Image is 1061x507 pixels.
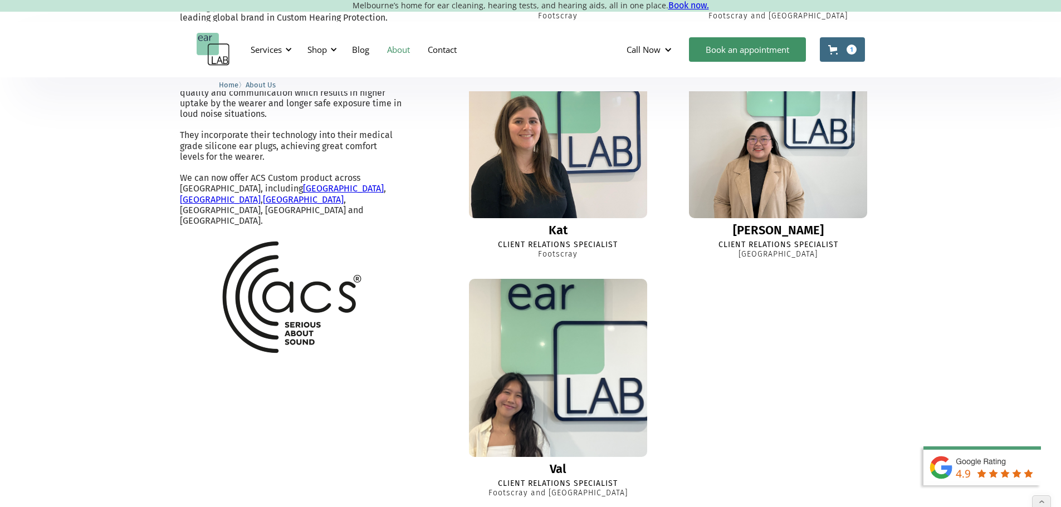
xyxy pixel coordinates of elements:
[219,226,362,368] img: ACS logo
[343,33,378,66] a: Blog
[197,33,230,66] a: home
[538,12,578,21] div: Footscray
[689,40,867,218] img: Mina
[460,270,656,466] img: Val
[251,44,282,55] div: Services
[498,479,618,489] div: Client Relations Specialist
[307,44,327,55] div: Shop
[244,33,295,66] div: Services
[303,183,384,194] a: [GEOGRAPHIC_DATA]
[488,489,628,498] div: Footscray and [GEOGRAPHIC_DATA]
[301,33,340,66] div: Shop
[378,33,419,66] a: About
[538,250,578,259] div: Footscray
[718,240,838,250] div: Client Relations Specialist
[263,194,344,205] a: [GEOGRAPHIC_DATA]
[733,224,824,237] div: [PERSON_NAME]
[739,250,818,259] div: [GEOGRAPHIC_DATA]
[246,81,276,89] span: About Us
[708,12,848,21] div: Footscray and [GEOGRAPHIC_DATA]
[455,40,661,259] a: KatKatClient Relations SpecialistFootscray
[246,79,276,90] a: About Us
[820,37,865,62] a: Open cart containing 1 items
[689,37,806,62] a: Book an appointment
[847,45,857,55] div: 1
[549,224,568,237] div: Kat
[419,33,466,66] a: Contact
[219,79,238,90] a: Home
[550,462,566,476] div: Val
[498,240,618,250] div: Client Relations Specialist
[219,81,238,89] span: Home
[180,194,261,205] a: [GEOGRAPHIC_DATA]
[469,40,647,218] img: Kat
[618,33,683,66] div: Call Now
[455,279,661,498] a: ValValClient Relations SpecialistFootscray and [GEOGRAPHIC_DATA]
[627,44,661,55] div: Call Now
[219,79,246,91] li: 〉
[675,40,881,259] a: Mina[PERSON_NAME]Client Relations Specialist[GEOGRAPHIC_DATA]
